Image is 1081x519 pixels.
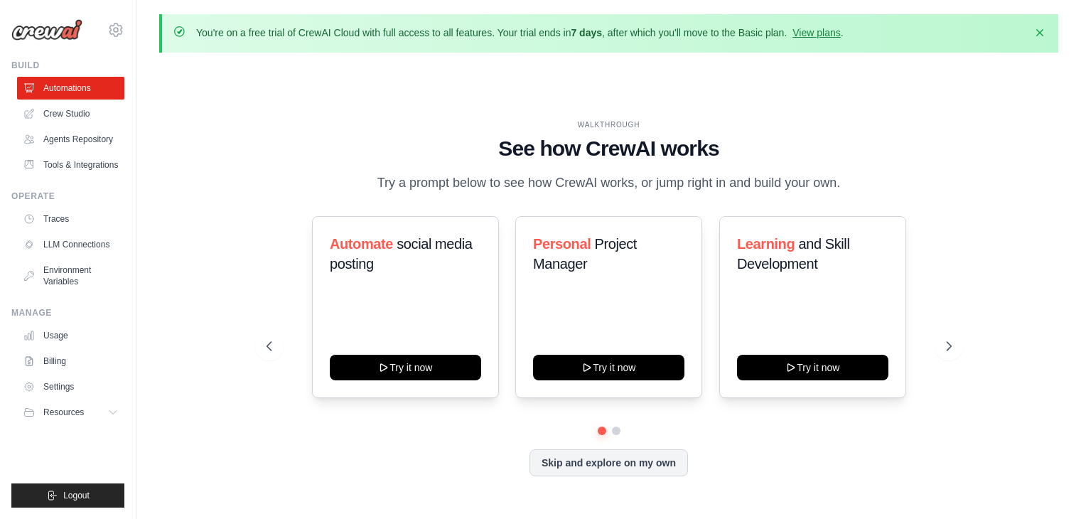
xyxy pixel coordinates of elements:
[533,236,591,252] span: Personal
[267,119,952,130] div: WALKTHROUGH
[330,236,473,272] span: social media posting
[529,449,688,476] button: Skip and explore on my own
[533,355,684,380] button: Try it now
[737,355,888,380] button: Try it now
[11,483,124,508] button: Logout
[330,236,393,252] span: Automate
[737,236,849,272] span: and Skill Development
[792,27,840,38] a: View plans
[17,324,124,347] a: Usage
[11,307,124,319] div: Manage
[737,236,795,252] span: Learning
[11,60,124,71] div: Build
[43,407,84,418] span: Resources
[17,102,124,125] a: Crew Studio
[17,233,124,256] a: LLM Connections
[267,136,952,161] h1: See how CrewAI works
[17,350,124,373] a: Billing
[196,26,844,40] p: You're on a free trial of CrewAI Cloud with full access to all features. Your trial ends in , aft...
[11,19,82,41] img: Logo
[63,490,90,501] span: Logout
[17,401,124,424] button: Resources
[17,208,124,230] a: Traces
[370,173,848,193] p: Try a prompt below to see how CrewAI works, or jump right in and build your own.
[17,259,124,293] a: Environment Variables
[17,128,124,151] a: Agents Repository
[17,154,124,176] a: Tools & Integrations
[330,355,481,380] button: Try it now
[17,375,124,398] a: Settings
[17,77,124,100] a: Automations
[571,27,602,38] strong: 7 days
[11,191,124,202] div: Operate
